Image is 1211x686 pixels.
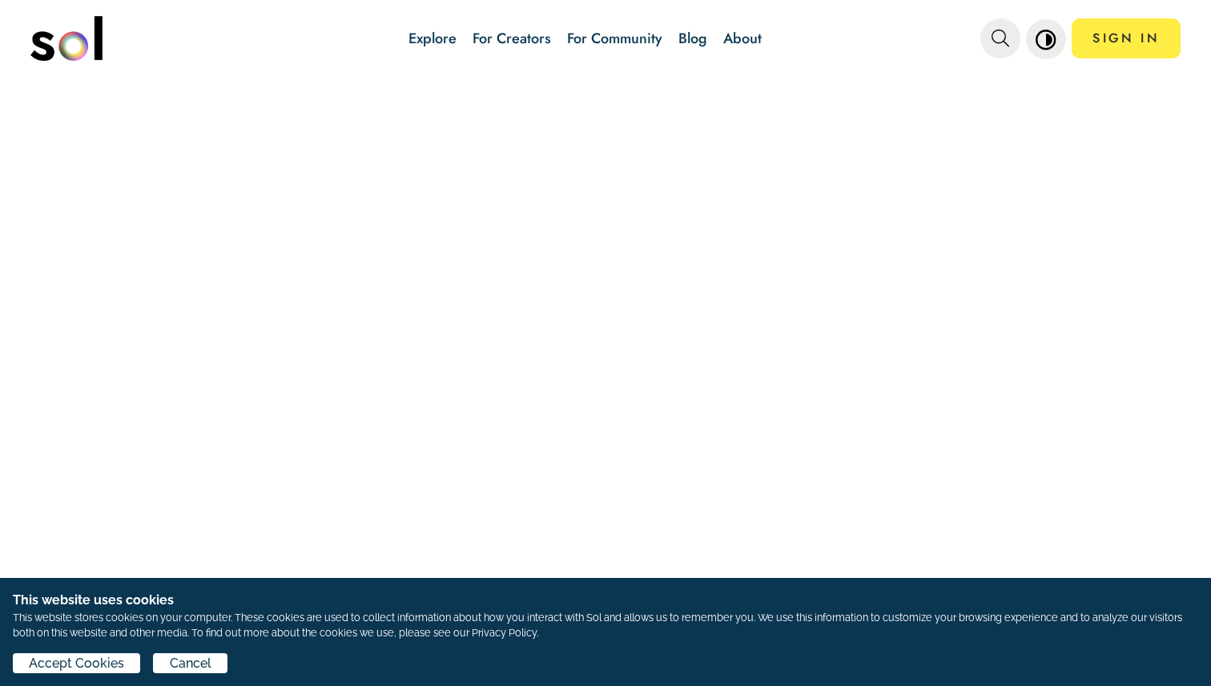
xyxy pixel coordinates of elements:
[473,28,551,49] a: For Creators
[30,16,103,61] img: logo
[170,654,211,673] span: Cancel
[1072,18,1181,58] a: SIGN IN
[13,653,140,673] button: Accept Cookies
[13,591,1198,610] h1: This website uses cookies
[723,28,762,49] a: About
[13,610,1198,640] p: This website stores cookies on your computer. These cookies are used to collect information about...
[408,28,457,49] a: Explore
[29,654,124,673] span: Accept Cookies
[567,28,662,49] a: For Community
[153,653,227,673] button: Cancel
[678,28,707,49] a: Blog
[30,10,1181,66] nav: main navigation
